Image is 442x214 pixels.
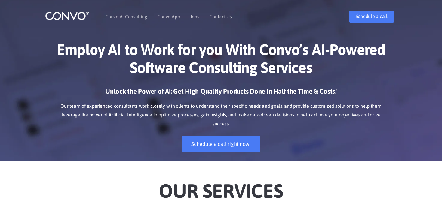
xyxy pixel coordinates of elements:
img: logo_1.png [45,11,89,20]
a: Schedule a call [349,11,394,23]
h2: Our Services [54,170,388,204]
a: Contact Us [209,14,232,19]
a: Convo App [157,14,180,19]
a: Convo AI Consulting [105,14,147,19]
h1: Employ AI to Work for you With Convo’s AI-Powered Software Consulting Services [54,41,388,81]
h3: Unlock the Power of AI: Get High-Quality Products Done in Half the Time & Costs! [54,87,388,100]
a: Jobs [190,14,199,19]
p: Our team of experienced consultants work closely with clients to understand their specific needs ... [54,102,388,129]
a: Schedule a call right now! [182,136,260,152]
